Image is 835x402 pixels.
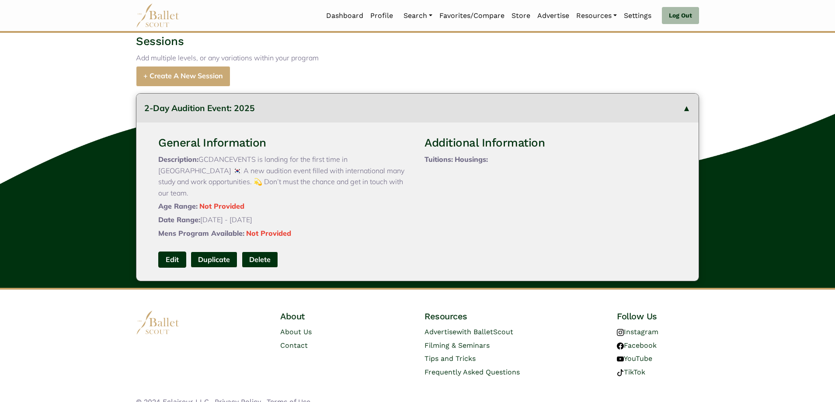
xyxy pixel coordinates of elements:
a: Store [508,7,534,25]
img: logo [136,311,180,335]
span: 2-Day Audition Event: 2025 [144,103,255,113]
h3: Sessions [136,34,699,49]
p: GCDANCEVENTS is landing for the first time in [GEOGRAPHIC_DATA] 🇰🇷 A new audition event filled wi... [158,154,411,199]
a: YouTube [617,354,652,363]
p: Add multiple levels, or any variations within your program [136,52,699,64]
h4: Resources [424,311,555,322]
a: Favorites/Compare [436,7,508,25]
h4: Follow Us [617,311,699,322]
img: facebook logo [617,343,624,350]
a: Duplicate [191,252,237,268]
a: About Us [280,328,312,336]
h3: Additional Information [424,136,677,150]
a: Profile [367,7,397,25]
a: Filming & Seminars [424,341,490,350]
img: youtube logo [617,356,624,363]
span: with BalletScout [456,328,513,336]
a: Log Out [662,7,699,24]
button: 2-Day Audition Event: 2025 [136,94,699,123]
img: tiktok logo [617,369,624,376]
span: Housings: [455,155,488,164]
h4: About [280,311,362,322]
button: Delete [242,252,278,268]
a: Contact [280,341,308,350]
a: Advertisewith BalletScout [424,328,513,336]
a: Dashboard [323,7,367,25]
a: Search [400,7,436,25]
span: Tuitions: [424,155,453,164]
a: Advertise [534,7,573,25]
span: Mens Program Available: [158,229,244,238]
a: Settings [620,7,655,25]
span: Age Range: [158,202,198,210]
span: Description: [158,155,198,164]
h3: General Information [158,136,411,150]
img: instagram logo [617,329,624,336]
a: Facebook [617,341,657,350]
span: Not Provided [199,202,244,210]
span: Not Provided [246,229,291,238]
p: [DATE] - [DATE] [158,214,411,226]
a: Frequently Asked Questions [424,368,520,376]
span: Date Range: [158,215,200,224]
a: Resources [573,7,620,25]
a: TikTok [617,368,645,376]
a: Tips and Tricks [424,354,476,363]
a: Edit [158,252,186,268]
a: + Create A New Session [136,66,230,87]
a: Instagram [617,328,658,336]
